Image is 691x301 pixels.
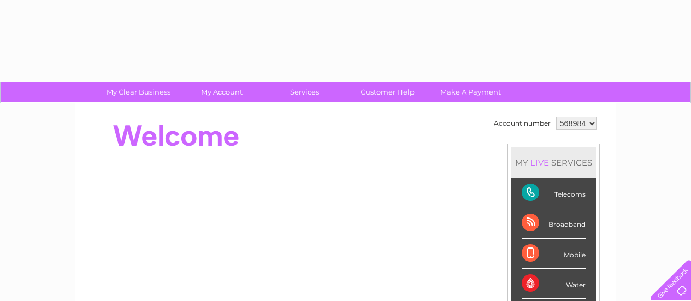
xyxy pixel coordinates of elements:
td: Account number [491,114,553,133]
div: Mobile [522,239,586,269]
a: Services [259,82,350,102]
a: Customer Help [342,82,433,102]
div: Water [522,269,586,299]
div: Telecoms [522,178,586,208]
div: LIVE [528,157,551,168]
a: Make A Payment [426,82,516,102]
div: MY SERVICES [511,147,596,178]
div: Broadband [522,208,586,238]
a: My Clear Business [93,82,184,102]
a: My Account [176,82,267,102]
